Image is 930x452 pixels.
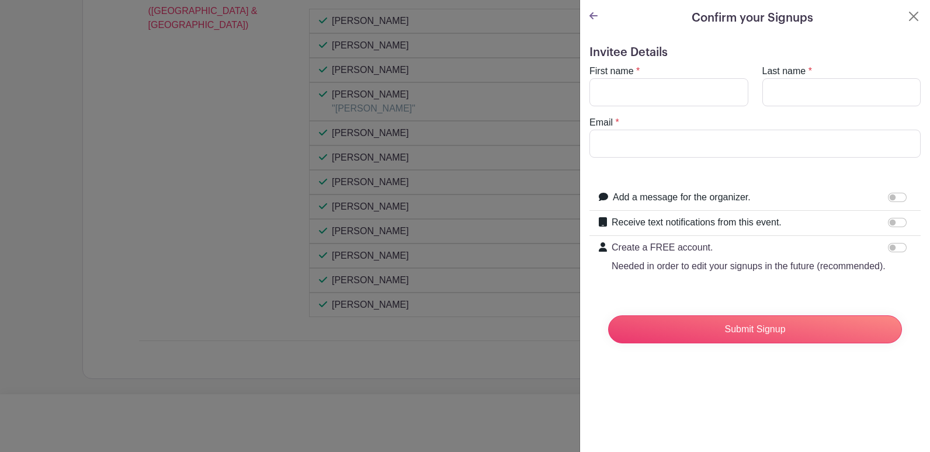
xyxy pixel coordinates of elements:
p: Needed in order to edit your signups in the future (recommended). [612,259,886,273]
h5: Invitee Details [589,46,921,60]
button: Close [907,9,921,23]
p: Create a FREE account. [612,241,886,255]
label: Receive text notifications from this event. [612,215,782,230]
h5: Confirm your Signups [692,9,813,27]
label: Email [589,116,613,130]
input: Submit Signup [608,315,902,343]
label: Add a message for the organizer. [613,190,751,204]
label: First name [589,64,634,78]
label: Last name [762,64,806,78]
